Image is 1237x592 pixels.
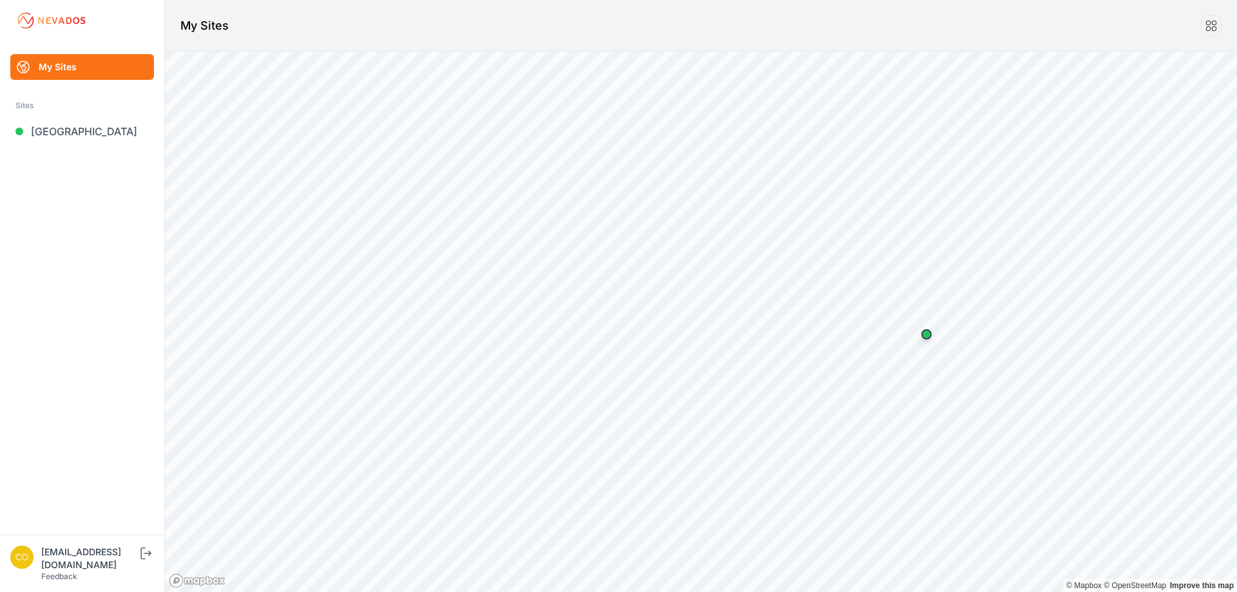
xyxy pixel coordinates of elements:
img: Nevados [15,10,88,31]
div: Sites [15,98,149,113]
a: Map feedback [1170,581,1234,590]
a: Mapbox [1066,581,1102,590]
a: Feedback [41,571,77,581]
h1: My Sites [180,17,229,35]
img: controlroomoperator@invenergy.com [10,546,34,569]
a: My Sites [10,54,154,80]
a: OpenStreetMap [1104,581,1166,590]
a: Mapbox logo [169,573,225,588]
canvas: Map [165,52,1237,592]
div: [EMAIL_ADDRESS][DOMAIN_NAME] [41,546,138,571]
div: Map marker [914,321,939,347]
a: [GEOGRAPHIC_DATA] [10,119,154,144]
